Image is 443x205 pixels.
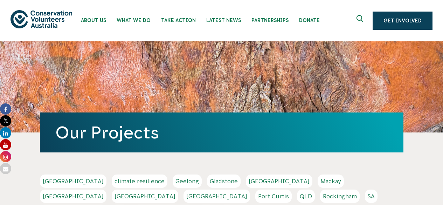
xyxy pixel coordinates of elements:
a: SA [365,190,378,203]
img: logo.svg [11,10,72,28]
a: Our Projects [55,123,159,142]
span: Expand search box [357,15,365,26]
a: Geelong [173,175,202,188]
a: [GEOGRAPHIC_DATA] [112,190,178,203]
a: [GEOGRAPHIC_DATA] [40,190,106,203]
span: Take Action [161,18,196,23]
span: Partnerships [251,18,289,23]
a: climate resilience [112,175,167,188]
a: Get Involved [373,12,432,30]
span: Latest News [206,18,241,23]
span: What We Do [117,18,151,23]
a: Mackay [318,175,344,188]
a: [GEOGRAPHIC_DATA] [40,175,106,188]
a: Port Curtis [255,190,292,203]
a: QLD [297,190,315,203]
a: Gladstone [207,175,241,188]
span: About Us [81,18,106,23]
a: [GEOGRAPHIC_DATA] [184,190,250,203]
a: Rockingham [320,190,360,203]
span: Donate [299,18,320,23]
button: Expand search box Close search box [352,12,369,29]
a: [GEOGRAPHIC_DATA] [246,175,312,188]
